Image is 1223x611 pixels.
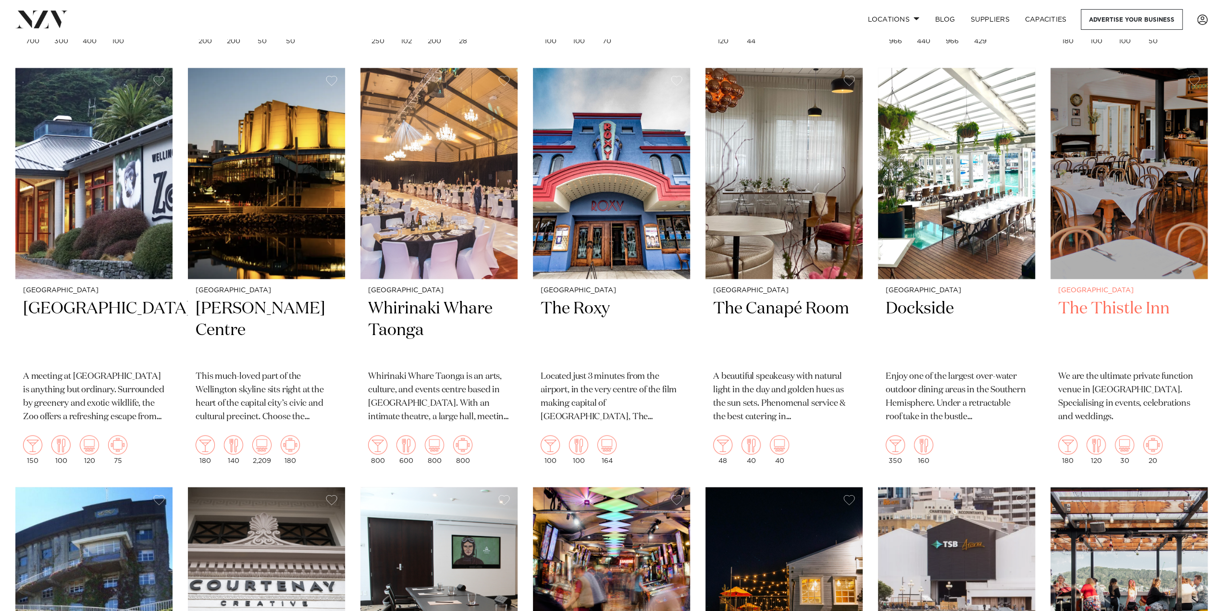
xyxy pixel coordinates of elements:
[541,287,682,294] small: [GEOGRAPHIC_DATA]
[886,370,1027,424] p: Enjoy one of the largest over-water outdoor dining areas in the Southern Hemisphere. Under a retr...
[224,435,243,454] img: dining.png
[453,435,472,454] img: meeting.png
[224,435,243,464] div: 140
[533,68,690,472] a: [GEOGRAPHIC_DATA] The Roxy Located just 3 minutes from the airport, in the very centre of the fil...
[1058,435,1077,454] img: cocktail.png
[80,435,99,454] img: theatre.png
[713,287,855,294] small: [GEOGRAPHIC_DATA]
[368,435,387,454] img: cocktail.png
[1058,298,1200,362] h2: The Thistle Inn
[368,298,510,362] h2: Whirinaki Whare Taonga
[886,298,1027,362] h2: Dockside
[741,435,761,464] div: 40
[1143,435,1162,454] img: meeting.png
[1058,435,1077,464] div: 180
[425,435,444,464] div: 800
[860,9,927,30] a: Locations
[360,68,518,472] a: [GEOGRAPHIC_DATA] Whirinaki Whare Taonga Whirinaki Whare Taonga is an arts, culture, and events c...
[396,435,416,454] img: dining.png
[927,9,963,30] a: BLOG
[597,435,617,454] img: theatre.png
[1143,435,1162,464] div: 20
[597,435,617,464] div: 164
[1087,435,1106,454] img: dining.png
[196,287,337,294] small: [GEOGRAPHIC_DATA]
[1081,9,1183,30] a: Advertise your business
[196,298,337,362] h2: [PERSON_NAME] Centre
[15,11,68,28] img: nzv-logo.png
[51,435,71,454] img: dining.png
[252,435,272,464] div: 2,209
[196,435,215,454] img: cocktail.png
[196,370,337,424] p: This much-loved part of the Wellington skyline sits right at the heart of the capital city’s civi...
[281,435,300,464] div: 180
[15,68,173,472] a: [GEOGRAPHIC_DATA] [GEOGRAPHIC_DATA] A meeting at [GEOGRAPHIC_DATA] is anything but ordinary. Surr...
[425,435,444,454] img: theatre.png
[878,68,1035,472] a: [GEOGRAPHIC_DATA] Dockside Enjoy one of the largest over-water outdoor dining areas in the Southe...
[541,298,682,362] h2: The Roxy
[368,287,510,294] small: [GEOGRAPHIC_DATA]
[741,435,761,454] img: dining.png
[1058,370,1200,424] p: We are the ultimate private function venue in [GEOGRAPHIC_DATA]. Specialising in events, celebrat...
[453,435,472,464] div: 800
[23,435,42,454] img: cocktail.png
[188,68,345,472] a: [GEOGRAPHIC_DATA] [PERSON_NAME] Centre This much-loved part of the Wellington skyline sits right ...
[1058,287,1200,294] small: [GEOGRAPHIC_DATA]
[396,435,416,464] div: 600
[23,435,42,464] div: 150
[770,435,789,454] img: theatre.png
[1115,435,1134,464] div: 30
[51,435,71,464] div: 100
[1050,68,1208,472] a: [GEOGRAPHIC_DATA] The Thistle Inn We are the ultimate private function venue in [GEOGRAPHIC_DATA]...
[541,435,560,454] img: cocktail.png
[368,370,510,424] p: Whirinaki Whare Taonga is an arts, culture, and events centre based in [GEOGRAPHIC_DATA]. With an...
[713,435,732,454] img: cocktail.png
[368,435,387,464] div: 800
[914,435,933,464] div: 160
[23,298,165,362] h2: [GEOGRAPHIC_DATA]
[569,435,588,454] img: dining.png
[770,435,789,464] div: 40
[963,9,1017,30] a: SUPPLIERS
[705,68,863,472] a: [GEOGRAPHIC_DATA] The Canapé Room A beautiful speakeasy with natural light in the day and golden ...
[914,435,933,454] img: dining.png
[108,435,127,454] img: meeting.png
[713,298,855,362] h2: The Canapé Room
[23,370,165,424] p: A meeting at [GEOGRAPHIC_DATA] is anything but ordinary. Surrounded by greenery and exotic wildli...
[886,287,1027,294] small: [GEOGRAPHIC_DATA]
[1017,9,1075,30] a: Capacities
[281,435,300,454] img: meeting.png
[713,370,855,424] p: A beautiful speakeasy with natural light in the day and golden hues as the sun sets. Phenomenal s...
[713,435,732,464] div: 48
[252,435,272,454] img: theatre.png
[23,287,165,294] small: [GEOGRAPHIC_DATA]
[886,435,905,464] div: 350
[541,370,682,424] p: Located just 3 minutes from the airport, in the very centre of the film making capital of [GEOGRA...
[541,435,560,464] div: 100
[886,435,905,454] img: cocktail.png
[1115,435,1134,454] img: theatre.png
[80,435,99,464] div: 120
[569,435,588,464] div: 100
[196,435,215,464] div: 180
[1087,435,1106,464] div: 120
[108,435,127,464] div: 75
